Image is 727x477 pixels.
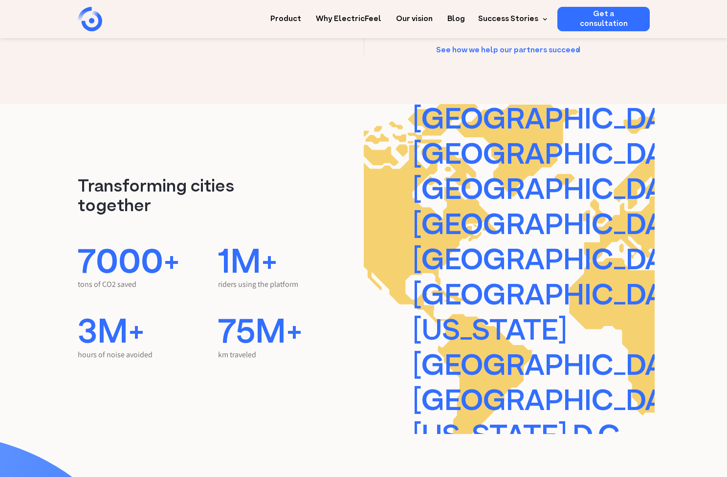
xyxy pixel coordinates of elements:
input: Submit [37,39,84,57]
div: 3M+ [78,320,219,349]
a: See how we help our partners succeed [436,45,583,55]
div: Success Stories [472,7,550,31]
p: riders using the platform [218,279,359,290]
p: hours of noise avoided [78,349,219,361]
h3: Transforming cities together [78,177,359,217]
iframe: Chatbot [662,412,713,463]
div: Success Stories [478,13,538,25]
a: home [78,7,156,31]
p: tons of CO2 saved [78,279,219,290]
div: 7000+ [78,250,219,279]
div: 1M+ [218,250,359,279]
a: Get a consultation [557,7,650,31]
a: Our vision [396,7,433,25]
a: Product [270,7,301,25]
div: 75M+ [218,320,359,349]
p: km traveled [218,349,359,361]
a: Why ElectricFeel [316,7,381,25]
a: Blog [447,7,465,25]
